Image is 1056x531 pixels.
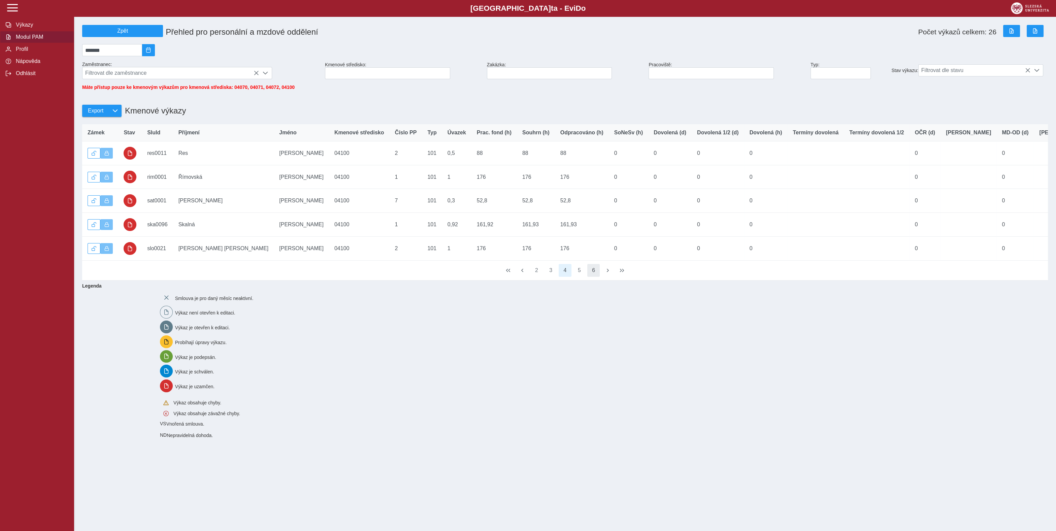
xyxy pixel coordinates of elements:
[555,189,609,213] td: 52,8
[422,189,442,213] td: 101
[389,189,422,213] td: 7
[517,189,555,213] td: 52,8
[581,4,586,12] span: o
[124,171,136,184] button: uzamčeno
[996,141,1034,165] td: 0
[147,130,160,136] span: SluId
[609,165,648,189] td: 0
[14,46,68,52] span: Profil
[173,400,221,405] span: Výkaz obsahuje chyby.
[692,189,744,213] td: 0
[100,219,113,230] button: Výkaz uzamčen.
[274,213,329,237] td: [PERSON_NAME]
[175,310,235,316] span: Výkaz není otevřen k editaci.
[329,236,390,260] td: 04100
[14,22,68,28] span: Výkazy
[744,165,788,189] td: 0
[587,264,600,277] button: 6
[100,172,113,182] button: Výkaz uzamčen.
[517,141,555,165] td: 88
[648,213,692,237] td: 0
[175,339,227,345] span: Probíhají úpravy výkazu.
[910,141,940,165] td: 0
[744,141,788,165] td: 0
[82,105,109,117] button: Export
[122,103,186,119] h1: Kmenové výkazy
[142,236,173,260] td: slo0021
[471,141,517,165] td: 88
[448,130,466,136] span: Úvazek
[692,141,744,165] td: 0
[79,59,322,82] div: Zaměstnanec:
[1027,25,1044,37] button: Export do PDF
[82,67,259,79] span: Filtrovat dle zaměstnance
[744,213,788,237] td: 0
[82,85,295,90] span: Máte přístup pouze ke kmenovým výkazům pro kmenová střediska: 04070, 04071, 04072, 04100
[551,4,553,12] span: t
[14,34,68,40] span: Modul PAM
[422,141,442,165] td: 101
[85,28,160,34] span: Zpět
[334,130,384,136] span: Kmenové středisko
[915,130,935,136] span: OČR (d)
[160,421,166,426] span: Smlouva vnořená do kmene
[609,213,648,237] td: 0
[442,141,471,165] td: 0,5
[79,280,1045,291] b: Legenda
[522,130,550,136] span: Souhrn (h)
[946,130,991,136] span: [PERSON_NAME]
[124,194,136,207] button: uzamčeno
[996,189,1034,213] td: 0
[175,369,214,374] span: Výkaz je schválen.
[471,236,517,260] td: 176
[389,165,422,189] td: 1
[560,130,603,136] span: Odpracováno (h)
[274,141,329,165] td: [PERSON_NAME]
[279,130,297,136] span: Jméno
[692,165,744,189] td: 0
[274,236,329,260] td: [PERSON_NAME]
[173,213,274,237] td: Skalná
[124,130,135,136] span: Stav
[389,141,422,165] td: 2
[175,295,254,301] span: Smlouva je pro daný měsíc neaktivní.
[124,242,136,255] button: uzamčeno
[442,213,471,237] td: 0,92
[910,189,940,213] td: 0
[142,213,173,237] td: ska0096
[442,189,471,213] td: 0,3
[100,243,113,254] button: Výkaz uzamčen.
[918,28,996,36] span: Počet výkazů celkem: 26
[88,148,100,159] button: Odemknout výkaz.
[422,165,442,189] td: 101
[178,130,200,136] span: Příjmení
[919,65,1030,76] span: Filtrovat dle stavu
[484,59,646,82] div: Zakázka:
[517,165,555,189] td: 176
[173,165,274,189] td: Římovská
[744,236,788,260] td: 0
[88,130,105,136] span: Zámek
[544,264,557,277] button: 3
[996,165,1034,189] td: 0
[124,147,136,160] button: uzamčeno
[477,130,511,136] span: Prac. fond (h)
[646,59,808,82] div: Pracoviště:
[14,70,68,76] span: Odhlásit
[555,165,609,189] td: 176
[329,141,390,165] td: 04100
[575,4,581,12] span: D
[142,141,173,165] td: res0011
[910,213,940,237] td: 0
[530,264,543,277] button: 2
[889,62,1051,79] div: Stav výkazu:
[609,189,648,213] td: 0
[274,165,329,189] td: [PERSON_NAME]
[427,130,436,136] span: Typ
[274,189,329,213] td: [PERSON_NAME]
[142,44,155,56] button: 2025/09
[609,236,648,260] td: 0
[88,108,103,114] span: Export
[555,213,609,237] td: 161,93
[167,433,213,438] span: Nepravidelná dohoda.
